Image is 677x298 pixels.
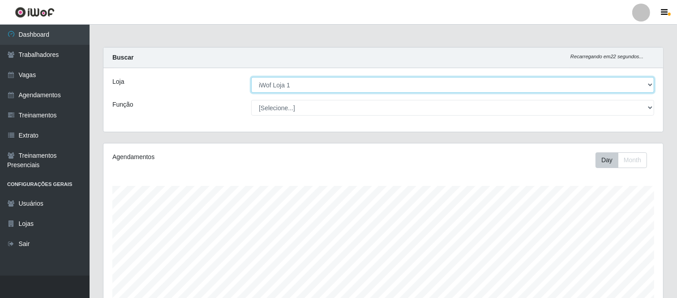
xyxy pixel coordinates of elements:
button: Day [596,152,618,168]
label: Função [112,100,133,109]
div: Toolbar with button groups [596,152,654,168]
strong: Buscar [112,54,133,61]
button: Month [618,152,647,168]
label: Loja [112,77,124,86]
img: CoreUI Logo [15,7,55,18]
i: Recarregando em 22 segundos... [570,54,643,59]
div: Agendamentos [112,152,330,162]
div: First group [596,152,647,168]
